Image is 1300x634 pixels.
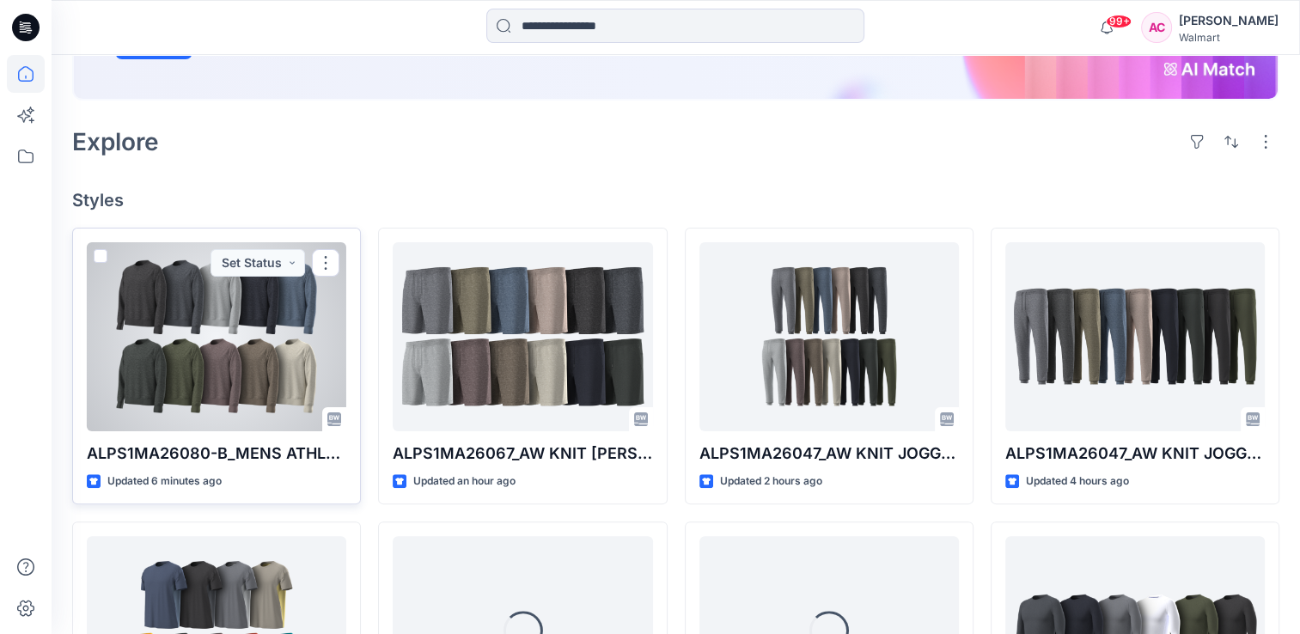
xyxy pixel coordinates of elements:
[699,242,959,431] a: ALPS1MA26047_AW KNIT JOGGER
[72,190,1279,210] h4: Styles
[1106,15,1132,28] span: 99+
[1179,31,1279,44] div: Walmart
[720,472,822,491] p: Updated 2 hours ago
[107,472,222,491] p: Updated 6 minutes ago
[413,472,516,491] p: Updated an hour ago
[393,242,652,431] a: ALPS1MA26067_AW KNIT TERRY SHORT
[1005,242,1265,431] a: ALPS1MA26047_AW KNIT JOGGER
[72,128,159,155] h2: Explore
[1141,12,1172,43] div: AC
[1179,10,1279,31] div: [PERSON_NAME]
[87,242,346,431] a: ALPS1MA26080-B_MENS ATHLETIC WORKS CREW NECK SWEATSHIRT
[1026,472,1129,491] p: Updated 4 hours ago
[393,442,652,466] p: ALPS1MA26067_AW KNIT [PERSON_NAME]
[699,442,959,466] p: ALPS1MA26047_AW KNIT JOGGER
[1005,442,1265,466] p: ALPS1MA26047_AW KNIT JOGGER
[87,442,346,466] p: ALPS1MA26080-B_MENS ATHLETIC WORKS CREW NECK SWEATSHIRT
